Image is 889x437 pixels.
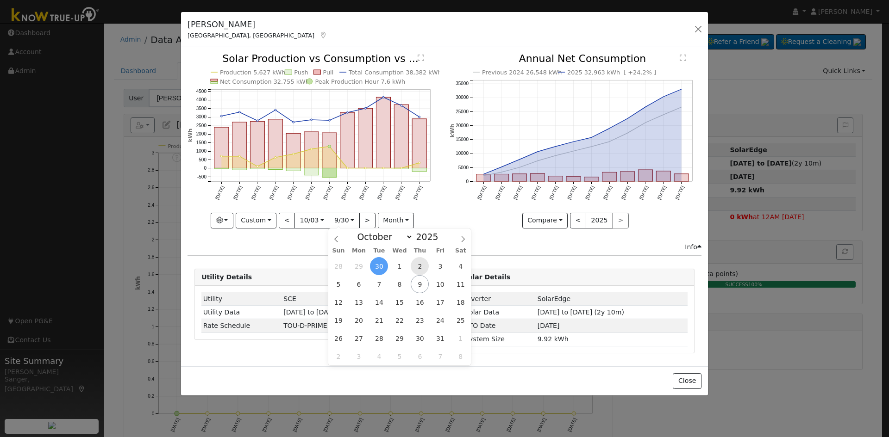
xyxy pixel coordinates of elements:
span: November 8, 2025 [451,347,470,365]
text: [DATE] [214,185,225,200]
text: [DATE] [250,185,261,200]
span: Mon [349,248,369,254]
span: [DATE] to [DATE] (2y 10m) [283,308,370,316]
text: [DATE] [638,185,649,200]
span: [DATE] [538,322,560,329]
text: 1500 [196,140,207,145]
rect: onclick="" [602,172,617,182]
text: [DATE] [620,185,631,200]
rect: onclick="" [232,168,247,170]
span: October 18, 2025 [451,293,470,311]
rect: onclick="" [476,174,490,181]
button: Compare [522,213,568,228]
text: [DATE] [304,185,315,200]
rect: onclick="" [214,168,229,169]
rect: onclick="" [269,168,283,170]
text: 5000 [458,165,469,170]
rect: onclick="" [286,134,301,168]
text: [DATE] [530,185,541,200]
circle: onclick="" [626,131,629,135]
rect: onclick="" [214,128,229,168]
span: November 1, 2025 [451,329,470,347]
text: 2000 [196,132,207,137]
text: Peak Production Hour 7.6 kWh [315,78,406,85]
text: kWh [449,124,456,138]
span: October 20, 2025 [350,311,368,329]
span: October 2, 2025 [411,257,429,275]
rect: onclick="" [304,132,319,168]
span: November 3, 2025 [350,347,368,365]
td: Utility Data [201,306,282,319]
circle: onclick="" [589,136,593,140]
text: 2500 [196,123,207,128]
text: -500 [197,174,207,179]
text: [DATE] [548,185,559,200]
span: ID: TBHLVYFHZ, authorized: 09/15/21 [283,295,296,302]
rect: onclick="" [413,168,427,172]
rect: onclick="" [322,133,337,168]
rect: onclick="" [530,174,545,182]
span: Wed [389,248,410,254]
strong: Utility Details [201,273,252,281]
text: Annual Net Consumption [519,53,646,64]
circle: onclick="" [329,120,331,122]
span: October 9, 2025 [411,275,429,293]
rect: onclick="" [548,176,563,181]
span: October 24, 2025 [431,311,449,329]
rect: onclick="" [512,174,526,181]
td: System Size [463,332,536,346]
circle: onclick="" [382,97,384,98]
span: October 16, 2025 [411,293,429,311]
input: Year [413,232,446,242]
text: Pull [323,69,334,76]
circle: onclick="" [644,105,647,109]
rect: onclick="" [394,105,409,168]
span: October 22, 2025 [390,311,408,329]
text: 15000 [456,137,469,142]
rect: onclick="" [394,168,409,169]
h5: [PERSON_NAME] [188,18,327,31]
circle: onclick="" [607,127,611,130]
span: October 19, 2025 [330,311,348,329]
rect: onclick="" [566,177,581,181]
text: Solar Production vs Consumption vs ... [222,53,419,64]
circle: onclick="" [589,145,593,149]
circle: onclick="" [680,87,683,91]
span: October 10, 2025 [431,275,449,293]
td: Inverter [463,292,536,306]
circle: onclick="" [311,148,313,150]
td: Utility [201,292,282,306]
span: September 30, 2025 [370,257,388,275]
text: 25000 [456,109,469,114]
text: [DATE] [232,185,243,200]
rect: onclick="" [584,177,599,181]
span: October 31, 2025 [431,329,449,347]
span: October 26, 2025 [330,329,348,347]
circle: onclick="" [257,166,258,167]
text: [DATE] [376,185,387,200]
text: 500 [199,157,207,162]
circle: onclick="" [293,154,294,155]
span: November 2, 2025 [330,347,348,365]
circle: onclick="" [347,112,349,114]
td: Solar Data [463,306,536,319]
span: October 30, 2025 [411,329,429,347]
rect: onclick="" [304,168,319,175]
circle: onclick="" [662,113,665,117]
circle: onclick="" [220,155,222,157]
circle: onclick="" [518,158,521,161]
button: < [279,213,295,228]
select: Month [352,231,413,242]
span: October 15, 2025 [390,293,408,311]
span: November 6, 2025 [411,347,429,365]
text: [DATE] [287,185,297,200]
text: [DATE] [476,185,487,200]
circle: onclick="" [644,121,647,125]
circle: onclick="" [401,167,402,169]
text: [DATE] [566,185,577,200]
text: 2025 32,963 kWh [ +24.2% ] [567,69,656,76]
circle: onclick="" [553,154,557,158]
button: > [359,213,376,228]
rect: onclick="" [250,122,265,168]
circle: onclick="" [419,162,420,164]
